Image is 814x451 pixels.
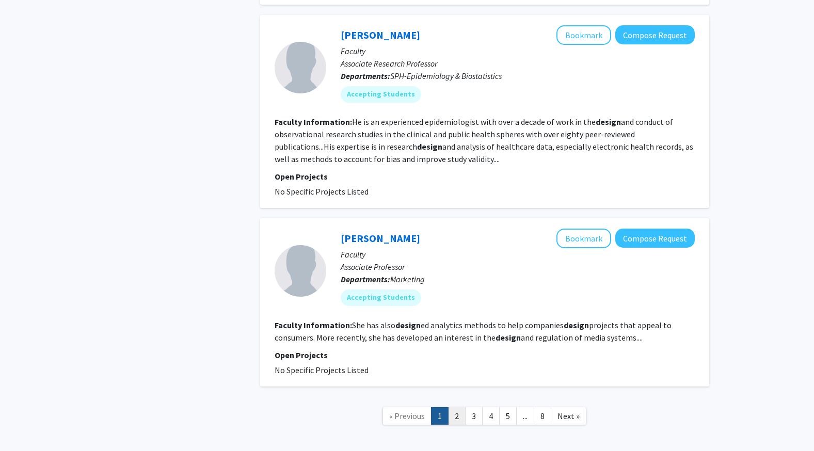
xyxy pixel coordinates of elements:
[615,229,695,248] button: Compose Request to Elea Feit
[417,141,442,152] b: design
[341,289,421,306] mat-chip: Accepting Students
[448,407,466,425] a: 2
[556,229,611,248] button: Add Elea Feit to Bookmarks
[260,397,709,439] nav: Page navigation
[341,261,695,273] p: Associate Professor
[275,117,693,164] fg-read-more: He is an experienced epidemiologist with over a decade of work in the and conduct of observationa...
[275,170,695,183] p: Open Projects
[275,320,672,343] fg-read-more: She has also ed analytics methods to help companies projects that appeal to consumers. More recen...
[382,407,432,425] a: Previous Page
[389,411,425,421] span: « Previous
[499,407,517,425] a: 5
[390,71,502,81] span: SPH-Epidemiology & Biostatistics
[523,411,528,421] span: ...
[275,186,369,197] span: No Specific Projects Listed
[341,232,420,245] a: [PERSON_NAME]
[341,71,390,81] b: Departments:
[534,407,551,425] a: 8
[465,407,483,425] a: 3
[275,349,695,361] p: Open Projects
[496,332,521,343] b: design
[551,407,586,425] a: Next
[390,274,425,284] span: Marketing
[275,117,352,127] b: Faculty Information:
[564,320,589,330] b: design
[341,248,695,261] p: Faculty
[615,25,695,44] button: Compose Request to Neal Goldstein
[341,274,390,284] b: Departments:
[341,86,421,103] mat-chip: Accepting Students
[596,117,621,127] b: design
[341,45,695,57] p: Faculty
[431,407,449,425] a: 1
[557,411,580,421] span: Next »
[275,365,369,375] span: No Specific Projects Listed
[341,28,420,41] a: [PERSON_NAME]
[275,320,352,330] b: Faculty Information:
[395,320,421,330] b: design
[341,57,695,70] p: Associate Research Professor
[8,405,44,443] iframe: Chat
[482,407,500,425] a: 4
[556,25,611,45] button: Add Neal Goldstein to Bookmarks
